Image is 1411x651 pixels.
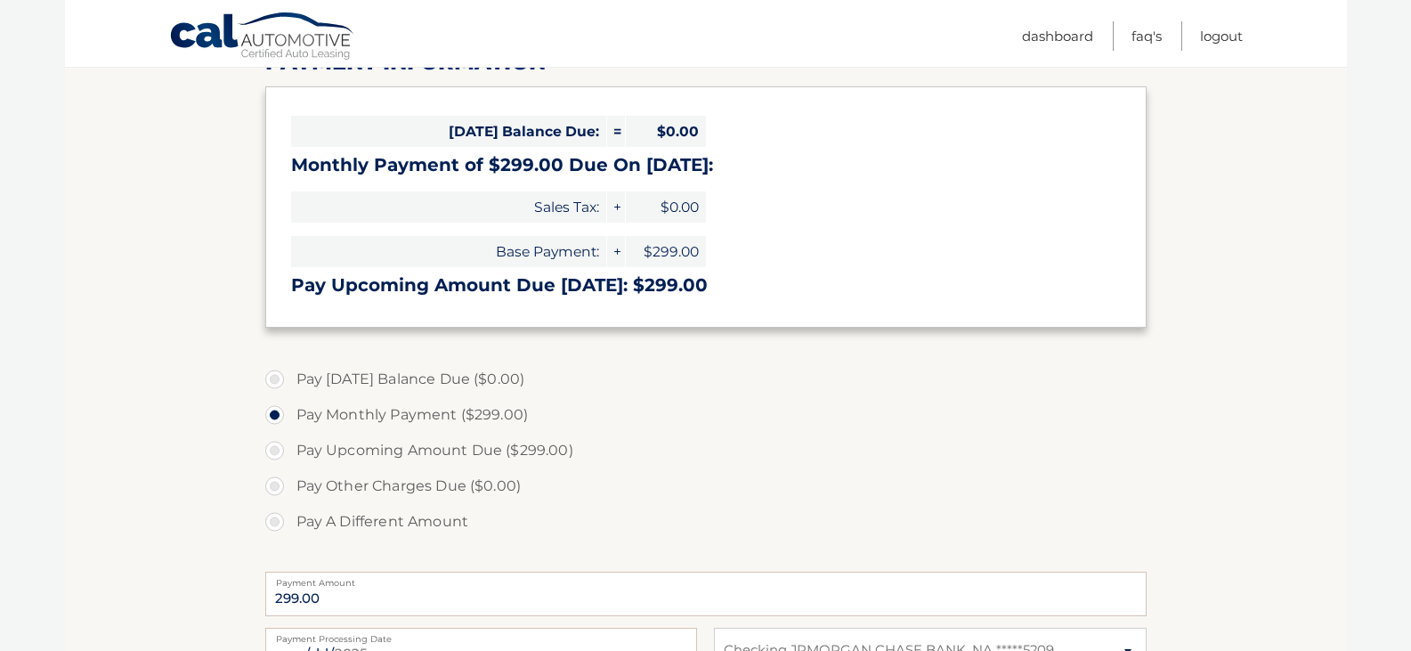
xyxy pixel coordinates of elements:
[291,191,606,223] span: Sales Tax:
[626,191,706,223] span: $0.00
[265,504,1147,540] label: Pay A Different Amount
[1022,21,1093,51] a: Dashboard
[291,274,1121,297] h3: Pay Upcoming Amount Due [DATE]: $299.00
[1200,21,1243,51] a: Logout
[265,397,1147,433] label: Pay Monthly Payment ($299.00)
[291,154,1121,176] h3: Monthly Payment of $299.00 Due On [DATE]:
[607,236,625,267] span: +
[626,116,706,147] span: $0.00
[265,572,1147,616] input: Payment Amount
[169,12,356,63] a: Cal Automotive
[1131,21,1162,51] a: FAQ's
[265,572,1147,586] label: Payment Amount
[265,433,1147,468] label: Pay Upcoming Amount Due ($299.00)
[265,628,697,642] label: Payment Processing Date
[607,116,625,147] span: =
[607,191,625,223] span: +
[265,468,1147,504] label: Pay Other Charges Due ($0.00)
[626,236,706,267] span: $299.00
[265,362,1147,397] label: Pay [DATE] Balance Due ($0.00)
[291,116,606,147] span: [DATE] Balance Due:
[291,236,606,267] span: Base Payment:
